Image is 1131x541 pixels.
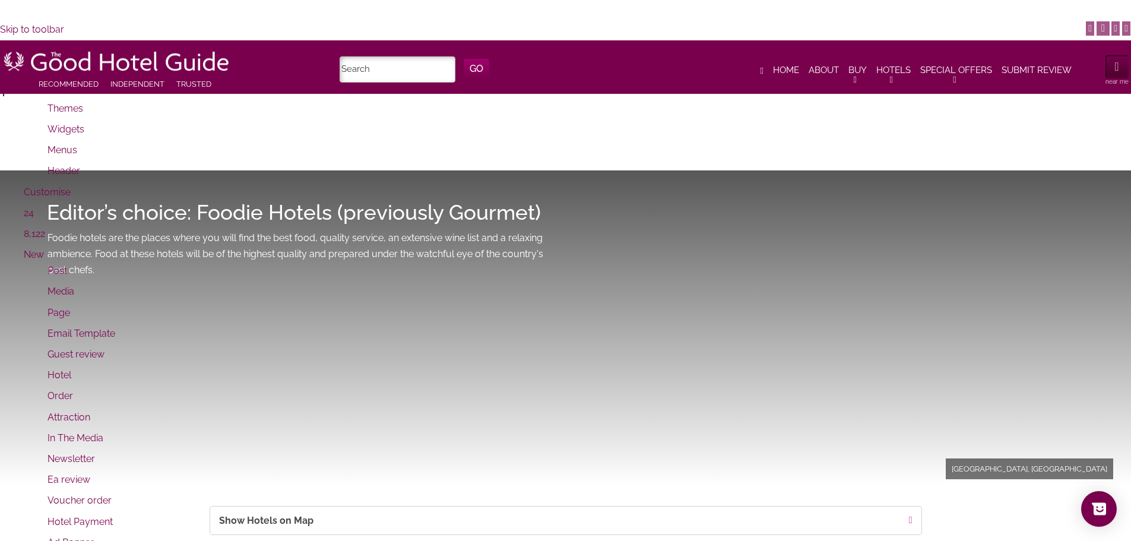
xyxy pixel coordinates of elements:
[1081,491,1117,527] button: Show survey
[47,349,104,360] a: Guest review
[839,52,867,77] a: Buy
[47,495,112,506] a: Voucher order
[47,432,103,444] a: In The Media
[39,78,99,91] li: Recommended
[747,52,800,77] a: Home
[47,474,90,485] a: Ea review
[799,52,839,77] a: About
[848,65,867,77] span: Buy
[47,165,80,176] a: Header
[47,124,84,135] a: Widgets
[9,58,230,73] a: Good Hotel Guide
[24,249,44,260] span: New
[47,390,73,401] a: Order
[946,458,1113,479] span: [GEOGRAPHIC_DATA], [GEOGRAPHIC_DATA]
[45,182,1086,225] h1: Editor’s choice: Foodie Hotels (previously Gourmet)
[911,52,992,77] a: Special offers
[47,369,71,381] a: Hotel
[24,186,71,198] a: Customise
[47,307,70,318] a: Page
[47,516,113,527] a: Hotel Payment
[1002,65,1072,77] span: Submit review
[24,207,34,219] span: 24
[24,228,45,239] span: 8,122
[876,65,911,77] span: Hotels
[340,56,455,83] input: Search
[47,453,95,464] a: Newsletter
[867,52,911,77] a: Hotels
[47,328,115,339] a: Email Template
[47,103,83,114] a: Themes
[110,78,164,91] li: Independent
[464,59,489,79] button: Go
[28,100,341,179] ul: Good Hotel Guide
[47,265,67,276] a: Post
[809,65,839,77] span: About
[210,507,921,534] button: Show Hotels on Map
[176,78,211,91] li: Trusted
[47,144,77,156] a: Menus
[920,65,992,77] span: Special offers
[1105,77,1129,87] p: near me
[773,65,799,77] span: Home
[47,286,74,297] a: Media
[47,412,90,423] a: Attraction
[992,52,1072,77] a: Submit review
